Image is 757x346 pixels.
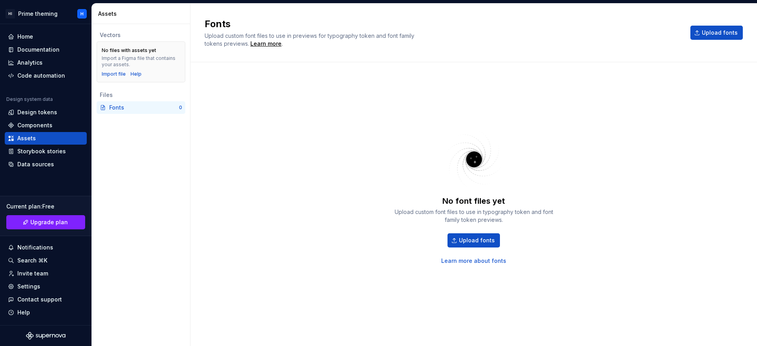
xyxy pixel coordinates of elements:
div: 0 [179,104,182,111]
span: Upgrade plan [30,218,68,226]
div: Data sources [17,160,54,168]
div: Components [17,121,52,129]
div: Analytics [17,59,43,67]
span: Upload fonts [702,29,738,37]
div: Storybook stories [17,147,66,155]
button: Import file [102,71,126,77]
div: Documentation [17,46,60,54]
a: Documentation [5,43,87,56]
div: Fonts [109,104,179,112]
a: Analytics [5,56,87,69]
div: Contact support [17,296,62,303]
a: Learn more about fonts [441,257,506,265]
span: Upload custom font files to use in previews for typography token and font family tokens previews. [205,32,414,47]
div: Vectors [100,31,182,39]
div: Invite team [17,270,48,277]
div: Prime theming [18,10,58,18]
a: Code automation [5,69,87,82]
button: HIPrime themingH [2,5,90,22]
a: Settings [5,280,87,293]
span: . [249,41,283,47]
div: No files with assets yet [102,47,156,54]
span: Upload fonts [459,236,495,244]
div: Assets [17,134,36,142]
a: Components [5,119,87,132]
button: Upload fonts [690,26,743,40]
a: Storybook stories [5,145,87,158]
button: Contact support [5,293,87,306]
div: H [80,11,84,17]
h2: Fonts [205,18,681,30]
button: Search ⌘K [5,254,87,267]
a: Upgrade plan [6,215,85,229]
div: Settings [17,283,40,290]
div: No font files yet [442,195,505,206]
a: Invite team [5,267,87,280]
div: Upload custom font files to use in typography token and font family token previews. [391,208,557,224]
a: Home [5,30,87,43]
div: HI [6,9,15,19]
div: Home [17,33,33,41]
div: Notifications [17,244,53,251]
a: Learn more [250,40,282,48]
div: Files [100,91,182,99]
a: Assets [5,132,87,145]
div: Assets [98,10,187,18]
button: Help [5,306,87,319]
div: Code automation [17,72,65,80]
div: Design system data [6,96,53,102]
a: Fonts0 [97,101,185,114]
div: Current plan : Free [6,203,85,210]
div: Design tokens [17,108,57,116]
a: Design tokens [5,106,87,119]
a: Help [131,71,142,77]
button: Upload fonts [447,233,500,247]
div: Search ⌘K [17,257,47,264]
button: Notifications [5,241,87,254]
svg: Supernova Logo [26,332,65,340]
div: Import a Figma file that contains your assets. [102,55,180,68]
div: Help [17,309,30,316]
a: Data sources [5,158,87,171]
